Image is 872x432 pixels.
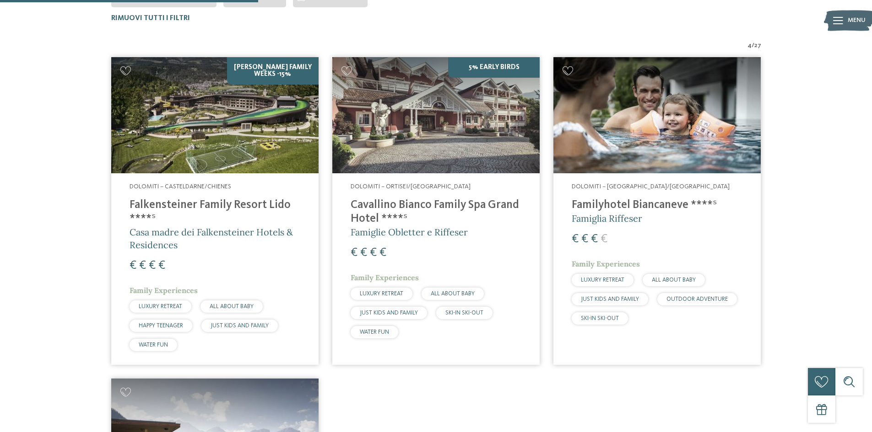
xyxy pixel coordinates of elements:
h4: Falkensteiner Family Resort Lido ****ˢ [130,198,300,226]
span: 27 [754,41,761,50]
span: OUTDOOR ADVENTURE [666,296,728,302]
span: € [572,233,579,245]
span: ALL ABOUT BABY [431,291,475,297]
span: € [351,247,357,259]
span: Rimuovi tutti i filtri [111,15,190,22]
span: Family Experiences [572,259,640,268]
span: Dolomiti – [GEOGRAPHIC_DATA]/[GEOGRAPHIC_DATA] [572,183,730,190]
span: Dolomiti – Ortisei/[GEOGRAPHIC_DATA] [351,183,471,190]
span: Famiglia Riffeser [572,213,642,224]
span: LUXURY RETREAT [360,291,403,297]
span: WATER FUN [360,329,389,335]
img: Family Spa Grand Hotel Cavallino Bianco ****ˢ [332,57,540,174]
span: LUXURY RETREAT [139,304,182,309]
span: JUST KIDS AND FAMILY [581,296,639,302]
span: 4 [747,41,752,50]
h4: Cavallino Bianco Family Spa Grand Hotel ****ˢ [351,198,521,226]
span: € [379,247,386,259]
a: Cercate un hotel per famiglie? Qui troverete solo i migliori! 5% Early Birds Dolomiti – Ortisei/[... [332,57,540,365]
h4: Familyhotel Biancaneve ****ˢ [572,198,742,212]
img: Cercate un hotel per famiglie? Qui troverete solo i migliori! [553,57,761,174]
span: / [752,41,754,50]
span: ALL ABOUT BABY [652,277,696,283]
span: Dolomiti – Casteldarne/Chienes [130,183,231,190]
span: € [149,260,156,272]
span: JUST KIDS AND FAMILY [360,310,418,316]
span: € [581,233,588,245]
span: WATER FUN [139,342,168,348]
span: HAPPY TEENAGER [139,323,183,329]
span: € [591,233,598,245]
span: € [360,247,367,259]
span: Famiglie Obletter e Riffeser [351,226,468,238]
span: € [158,260,165,272]
span: SKI-IN SKI-OUT [581,315,619,321]
a: Cercate un hotel per famiglie? Qui troverete solo i migliori! [PERSON_NAME] Family Weeks -15% Dol... [111,57,319,365]
span: € [139,260,146,272]
span: Family Experiences [351,273,419,282]
span: € [370,247,377,259]
a: Cercate un hotel per famiglie? Qui troverete solo i migliori! Dolomiti – [GEOGRAPHIC_DATA]/[GEOGR... [553,57,761,365]
span: SKI-IN SKI-OUT [445,310,483,316]
span: Family Experiences [130,286,198,295]
span: JUST KIDS AND FAMILY [211,323,269,329]
span: Casa madre dei Falkensteiner Hotels & Residences [130,226,293,251]
span: ALL ABOUT BABY [210,304,254,309]
span: LUXURY RETREAT [581,277,624,283]
img: Cercate un hotel per famiglie? Qui troverete solo i migliori! [111,57,319,174]
span: € [601,233,607,245]
span: € [130,260,136,272]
